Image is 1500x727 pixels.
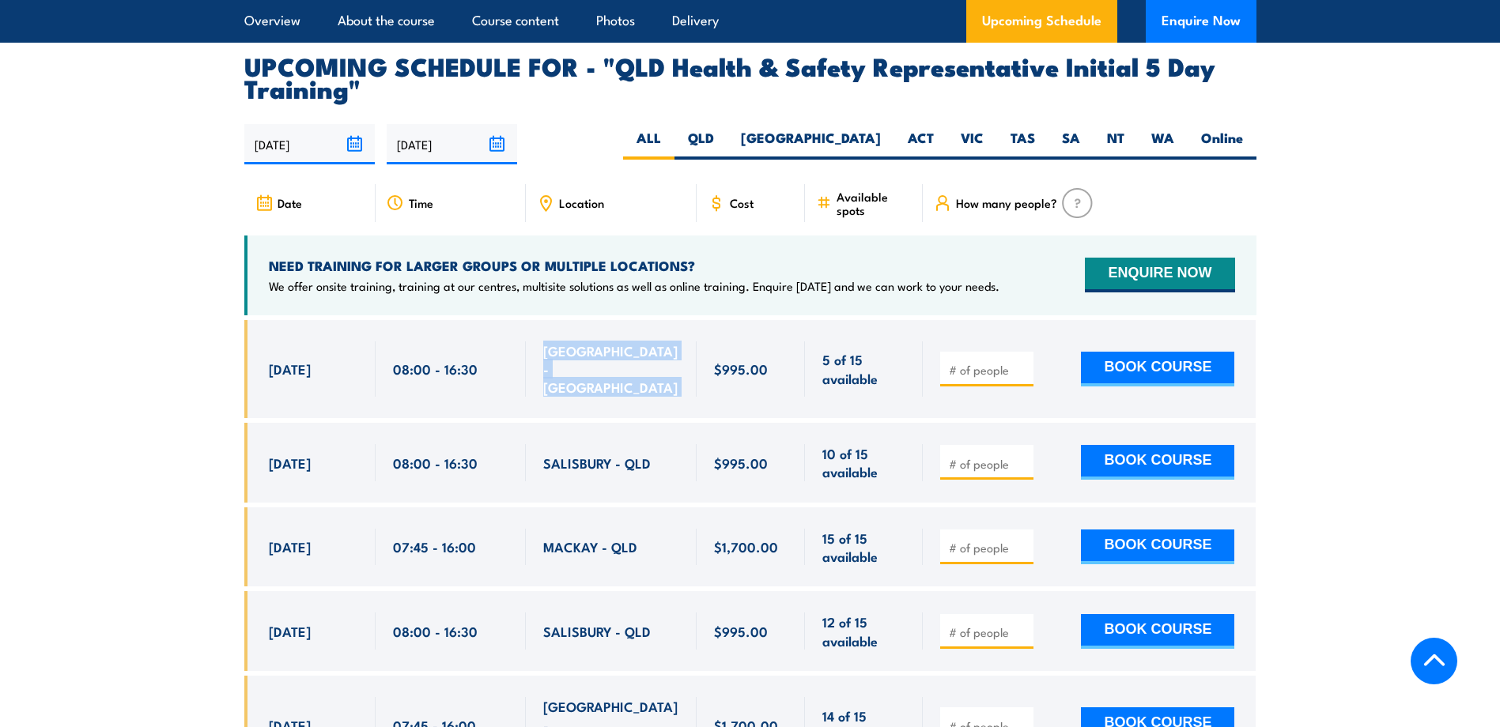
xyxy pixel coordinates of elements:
[674,129,727,160] label: QLD
[269,278,999,294] p: We offer onsite training, training at our centres, multisite solutions as well as online training...
[1138,129,1188,160] label: WA
[997,129,1048,160] label: TAS
[543,622,651,640] span: SALISBURY - QLD
[393,537,476,556] span: 07:45 - 16:00
[822,529,905,566] span: 15 of 15 available
[947,129,997,160] label: VIC
[714,622,768,640] span: $995.00
[623,129,674,160] label: ALL
[409,196,433,209] span: Time
[1048,129,1094,160] label: SA
[956,196,1057,209] span: How many people?
[1188,129,1256,160] label: Online
[269,454,311,472] span: [DATE]
[1094,129,1138,160] label: NT
[393,622,478,640] span: 08:00 - 16:30
[543,454,651,472] span: SALISBURY - QLD
[949,456,1028,472] input: # of people
[727,129,894,160] label: [GEOGRAPHIC_DATA]
[1085,258,1234,292] button: ENQUIRE NOW
[714,537,778,556] span: $1,700.00
[543,341,679,397] span: [GEOGRAPHIC_DATA] - [GEOGRAPHIC_DATA]
[387,124,517,164] input: To date
[244,55,1256,99] h2: UPCOMING SCHEDULE FOR - "QLD Health & Safety Representative Initial 5 Day Training"
[278,196,302,209] span: Date
[822,444,905,481] span: 10 of 15 available
[1081,445,1234,480] button: BOOK COURSE
[714,360,768,378] span: $995.00
[269,622,311,640] span: [DATE]
[714,454,768,472] span: $995.00
[559,196,604,209] span: Location
[269,537,311,556] span: [DATE]
[543,537,637,556] span: MACKAY - QLD
[1081,529,1234,564] button: BOOK COURSE
[393,360,478,378] span: 08:00 - 16:30
[822,350,905,387] span: 5 of 15 available
[244,124,375,164] input: From date
[1081,614,1234,649] button: BOOK COURSE
[1081,352,1234,386] button: BOOK COURSE
[949,624,1028,640] input: # of people
[949,362,1028,378] input: # of people
[269,360,311,378] span: [DATE]
[837,190,912,217] span: Available spots
[269,257,999,274] h4: NEED TRAINING FOR LARGER GROUPS OR MULTIPLE LOCATIONS?
[949,540,1028,556] input: # of people
[730,196,754,209] span: Cost
[894,129,947,160] label: ACT
[393,454,478,472] span: 08:00 - 16:30
[822,612,905,650] span: 12 of 15 available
